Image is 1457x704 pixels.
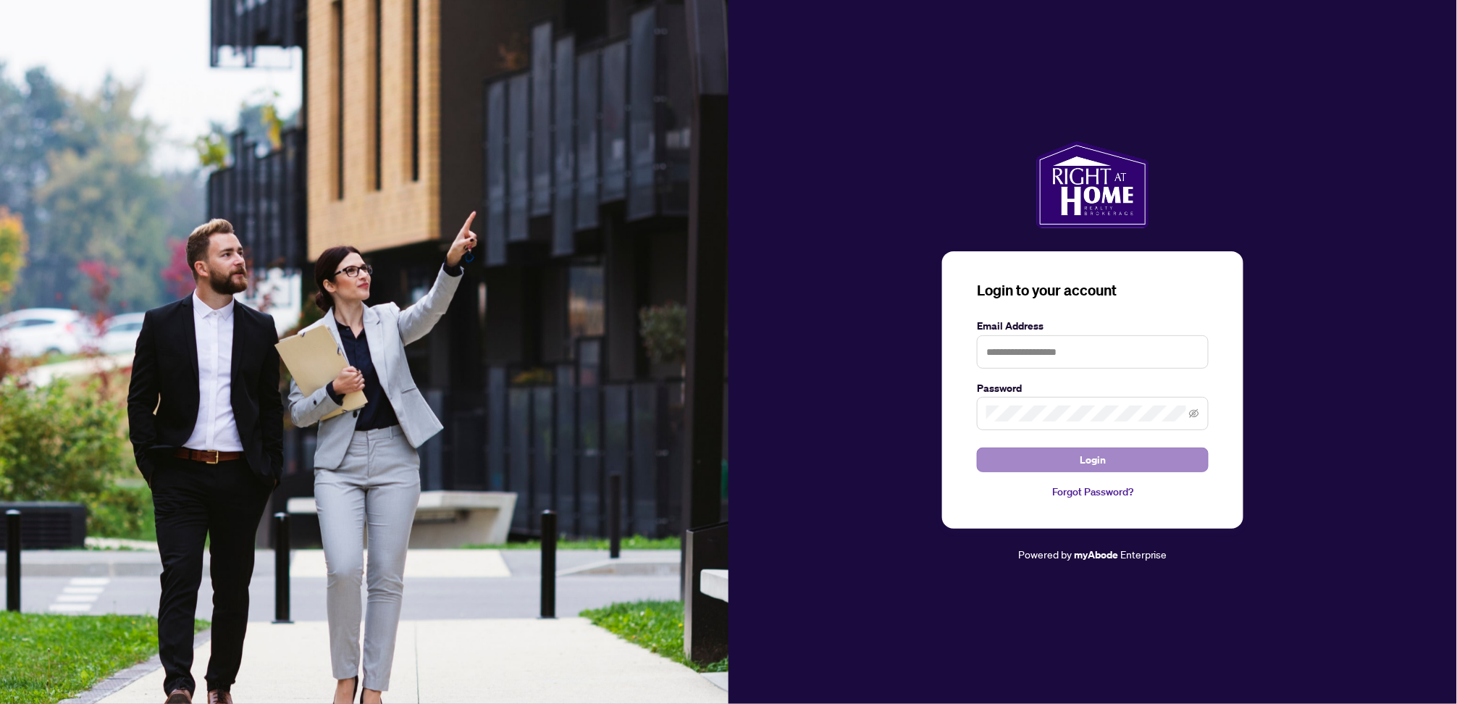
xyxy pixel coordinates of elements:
label: Password [977,380,1209,396]
span: eye-invisible [1189,408,1199,419]
span: Powered by [1018,548,1072,561]
span: Login [1080,448,1106,472]
a: Forgot Password? [977,484,1209,500]
button: Login [977,448,1209,472]
a: myAbode [1074,547,1118,563]
img: ma-logo [1036,141,1149,228]
span: Enterprise [1120,548,1167,561]
label: Email Address [977,318,1209,334]
h3: Login to your account [977,280,1209,301]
